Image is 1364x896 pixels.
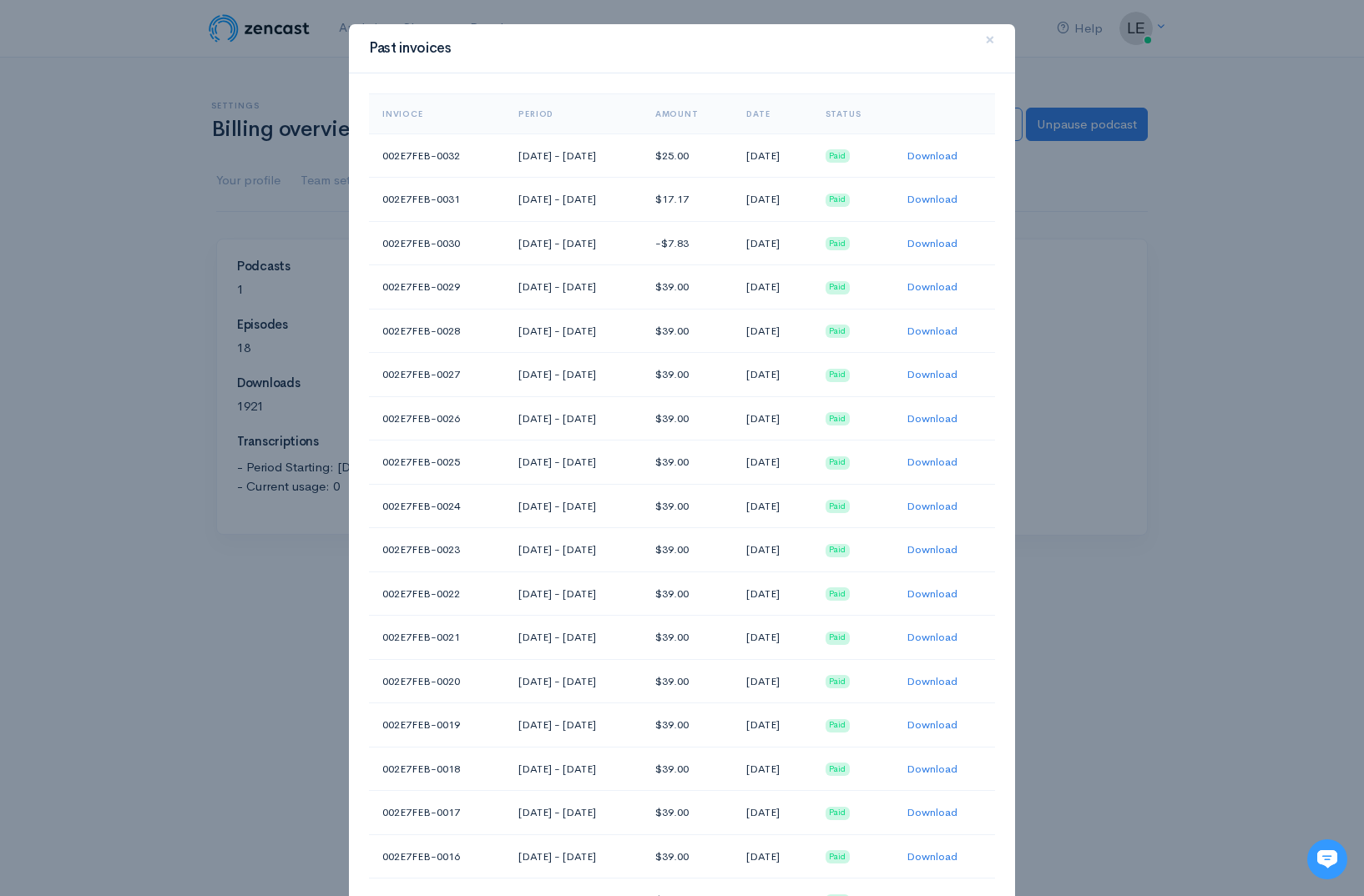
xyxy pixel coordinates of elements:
h2: Just let us know if you need anything and we'll be happy to help! 🙂 [25,111,309,191]
td: [DATE] [733,353,811,397]
td: [DATE] [733,791,811,835]
button: Close [965,18,1015,63]
td: $39.00 [642,616,734,660]
td: $39.00 [642,571,734,616]
td: [DATE] - [DATE] [505,265,641,310]
td: 002E7FEB-0029 [369,265,505,310]
td: [DATE] - [DATE] [505,747,641,791]
a: Download [907,586,957,601]
th: Invioce [369,93,505,133]
input: Search articles [48,314,298,347]
td: $39.00 [642,834,734,878]
td: 002E7FEB-0025 [369,440,505,485]
a: Download [907,499,957,513]
th: Amount [642,93,734,133]
td: [DATE] - [DATE] [505,440,641,485]
h3: Past invoices [369,38,452,59]
td: [DATE] - [DATE] [505,353,641,397]
td: [DATE] [733,440,811,485]
a: Download [907,455,957,469]
td: 002E7FEB-0016 [369,834,505,878]
button: New conversation [26,221,308,254]
a: Download [907,367,957,381]
td: 002E7FEB-0024 [369,484,505,528]
th: Status [812,93,894,133]
td: [DATE] [733,834,811,878]
span: Paid [826,587,851,601]
td: [DATE] [733,703,811,748]
td: $39.00 [642,440,734,485]
a: Download [907,805,957,819]
td: $39.00 [642,265,734,310]
td: [DATE] [733,484,811,528]
td: [DATE] [733,616,811,660]
span: Paid [826,369,851,382]
td: 002E7FEB-0027 [369,353,505,397]
td: [DATE] [733,747,811,791]
td: [DATE] - [DATE] [505,834,641,878]
span: Paid [826,456,851,470]
a: Download [907,630,957,644]
td: $39.00 [642,484,734,528]
td: [DATE] [733,178,811,222]
td: 002E7FEB-0023 [369,528,505,572]
td: [DATE] [733,396,811,440]
td: [DATE] - [DATE] [505,528,641,572]
th: Date [733,93,811,133]
td: 002E7FEB-0031 [369,178,505,222]
a: Download [907,148,957,163]
td: [DATE] - [DATE] [505,221,641,265]
span: Paid [826,412,851,425]
span: Paid [826,500,851,513]
a: Download [907,762,957,776]
td: [DATE] - [DATE] [505,616,641,660]
span: New conversation [108,231,200,244]
td: 002E7FEB-0017 [369,791,505,835]
td: $39.00 [642,747,734,791]
td: [DATE] - [DATE] [505,703,641,748]
td: 002E7FEB-0028 [369,309,505,353]
span: Paid [826,237,851,250]
th: Period [505,93,641,133]
td: [DATE] - [DATE] [505,659,641,703]
td: [DATE] [733,571,811,616]
td: [DATE] - [DATE] [505,133,641,178]
td: [DATE] - [DATE] [505,484,641,528]
a: Download [907,411,957,425]
span: Paid [826,325,851,338]
td: [DATE] [733,265,811,310]
span: Paid [826,675,851,688]
td: $39.00 [642,396,734,440]
span: Paid [826,850,851,863]
td: 002E7FEB-0026 [369,396,505,440]
td: $25.00 [642,133,734,178]
iframe: gist-messenger-bubble-iframe [1307,839,1347,879]
td: $17.17 [642,178,734,222]
td: [DATE] [733,528,811,572]
td: [DATE] [733,133,811,178]
td: [DATE] [733,309,811,353]
a: Download [907,542,957,556]
td: [DATE] [733,659,811,703]
span: Paid [826,544,851,557]
td: -$7.83 [642,221,734,265]
a: Download [907,324,957,338]
span: Paid [826,281,851,294]
span: Paid [826,719,851,732]
span: Paid [826,763,851,776]
td: $39.00 [642,528,734,572]
a: Download [907,849,957,863]
a: Download [907,717,957,732]
td: $39.00 [642,703,734,748]
td: 002E7FEB-0032 [369,133,505,178]
td: 002E7FEB-0021 [369,616,505,660]
td: [DATE] - [DATE] [505,178,641,222]
a: Download [907,236,957,250]
td: $39.00 [642,353,734,397]
td: 002E7FEB-0018 [369,747,505,791]
span: × [985,28,995,52]
a: Download [907,279,957,294]
td: [DATE] - [DATE] [505,791,641,835]
td: 002E7FEB-0019 [369,703,505,748]
td: 002E7FEB-0030 [369,221,505,265]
